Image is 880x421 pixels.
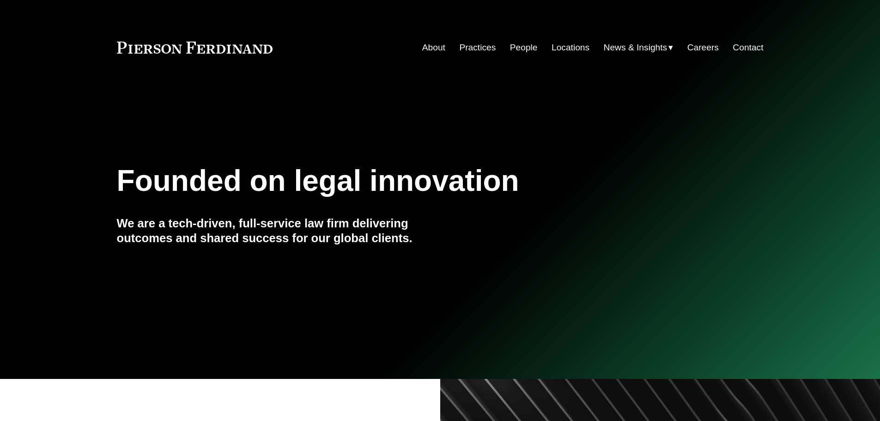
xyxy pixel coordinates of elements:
a: Locations [552,39,589,56]
a: Careers [687,39,719,56]
a: People [510,39,538,56]
span: News & Insights [604,40,668,56]
h4: We are a tech-driven, full-service law firm delivering outcomes and shared success for our global... [117,216,440,246]
a: folder dropdown [604,39,674,56]
a: Practices [459,39,496,56]
a: About [422,39,445,56]
h1: Founded on legal innovation [117,164,656,198]
a: Contact [733,39,763,56]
